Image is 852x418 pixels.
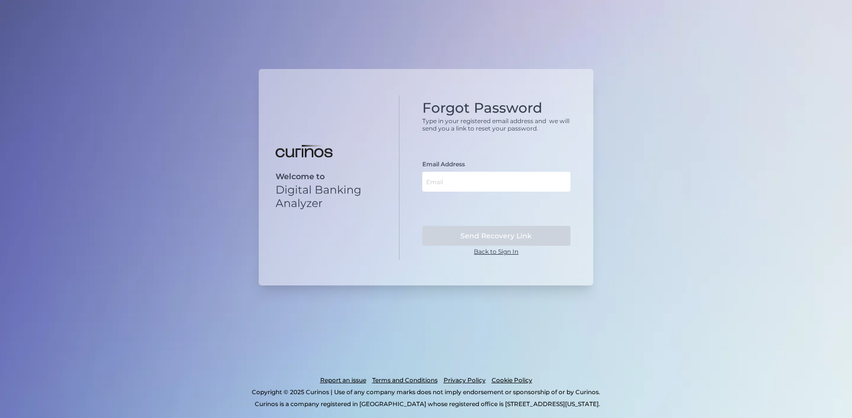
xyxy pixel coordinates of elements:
h1: Forgot Password [422,100,571,117]
img: Digital Banking Analyzer [276,145,333,158]
p: Welcome to [276,172,382,181]
p: Type in your registered email address and we will send you a link to reset your password. [422,117,571,132]
a: Cookie Policy [492,374,532,386]
label: Email Address [422,160,465,168]
p: Curinos is a company registered in [GEOGRAPHIC_DATA] whose registered office is [STREET_ADDRESS][... [52,398,803,410]
input: Email [422,172,571,192]
a: Back to Sign In [474,248,518,255]
a: Terms and Conditions [372,374,438,386]
p: Copyright © 2025 Curinos | Use of any company marks does not imply endorsement or sponsorship of ... [49,386,803,398]
a: Privacy Policy [444,374,486,386]
button: Send Recovery Link [422,226,571,246]
a: Report an issue [320,374,366,386]
p: Digital Banking Analyzer [276,183,382,210]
